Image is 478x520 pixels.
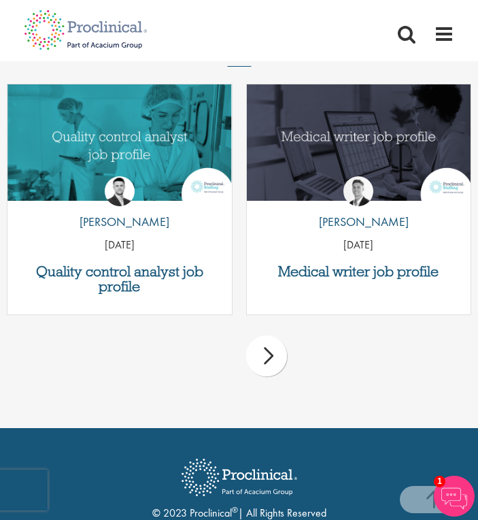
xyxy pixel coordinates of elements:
a: Link to a post [7,84,232,205]
a: Quality control analyst job profile [14,264,225,294]
img: Medical writer job profile [247,84,471,201]
div: next [246,336,287,376]
p: [DATE] [247,238,471,253]
a: Link to a post [247,84,471,205]
img: George Watson [343,176,373,206]
a: George Watson [PERSON_NAME] [309,176,409,238]
p: [PERSON_NAME] [69,213,169,231]
sup: ® [232,504,238,515]
p: [DATE] [7,238,232,253]
img: Chatbot [434,476,475,517]
p: [PERSON_NAME] [309,213,409,231]
a: Joshua Godden [PERSON_NAME] [69,176,169,238]
span: 1 [434,476,445,487]
img: Proclinical Recruitment [171,449,307,506]
a: Medical writer job profile [254,264,464,279]
img: Joshua Godden [105,176,135,206]
img: quality control analyst job profile [7,84,232,201]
